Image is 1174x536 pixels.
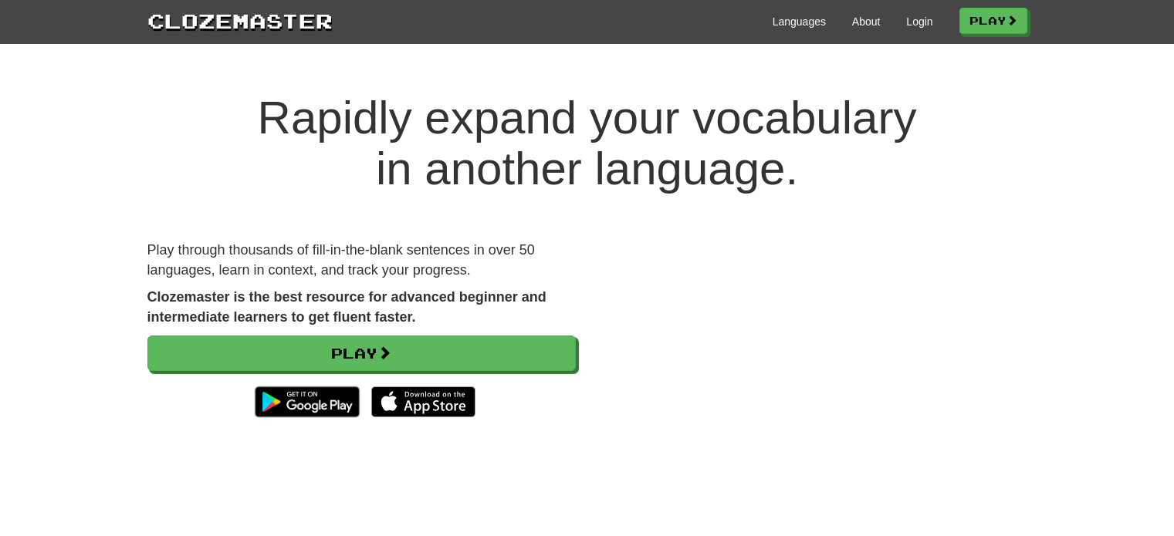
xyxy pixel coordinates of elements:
[147,6,333,35] a: Clozemaster
[147,241,576,280] p: Play through thousands of fill-in-the-blank sentences in over 50 languages, learn in context, and...
[247,379,367,425] img: Get it on Google Play
[147,289,546,325] strong: Clozemaster is the best resource for advanced beginner and intermediate learners to get fluent fa...
[959,8,1027,34] a: Play
[773,14,826,29] a: Languages
[371,386,475,417] img: Download_on_the_App_Store_Badge_US-UK_135x40-25178aeef6eb6b83b96f5f2d004eda3bffbb37122de64afbaef7...
[147,335,576,371] a: Play
[852,14,881,29] a: About
[906,14,932,29] a: Login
